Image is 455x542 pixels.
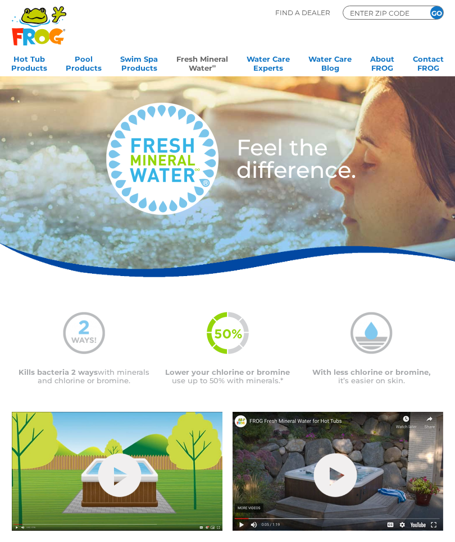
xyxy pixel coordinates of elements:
[236,136,417,181] h3: Feel the difference.
[11,51,47,74] a: Hot TubProducts
[63,312,105,354] img: mineral-water-2-ways
[349,8,416,18] input: Zip Code Form
[233,412,443,531] img: fmw-hot-tub-cover-2
[120,51,158,74] a: Swim SpaProducts
[165,368,290,376] span: Lower your chlorine or bromine
[308,51,352,74] a: Water CareBlog
[66,51,102,74] a: PoolProducts
[207,312,249,354] img: fmw-50percent-icon
[106,103,219,215] img: fresh-mineral-water-logo-medium
[413,51,444,74] a: ContactFROG
[312,368,430,376] span: With less chlorine or bromine,
[370,51,394,74] a: AboutFROG
[12,368,156,385] p: with minerals and chlorine or bromine.
[430,6,443,19] input: GO
[351,312,393,354] img: mineral-water-less-chlorine
[299,368,443,385] p: it’s easier on skin.
[19,368,98,376] span: Kills bacteria 2 ways
[247,51,290,74] a: Water CareExperts
[156,368,299,385] p: use up to 50% with minerals.*
[12,412,222,531] img: fmw-hot-tub-cover-1
[212,63,216,69] sup: ∞
[275,6,330,20] p: Find A Dealer
[176,51,228,74] a: Fresh MineralWater∞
